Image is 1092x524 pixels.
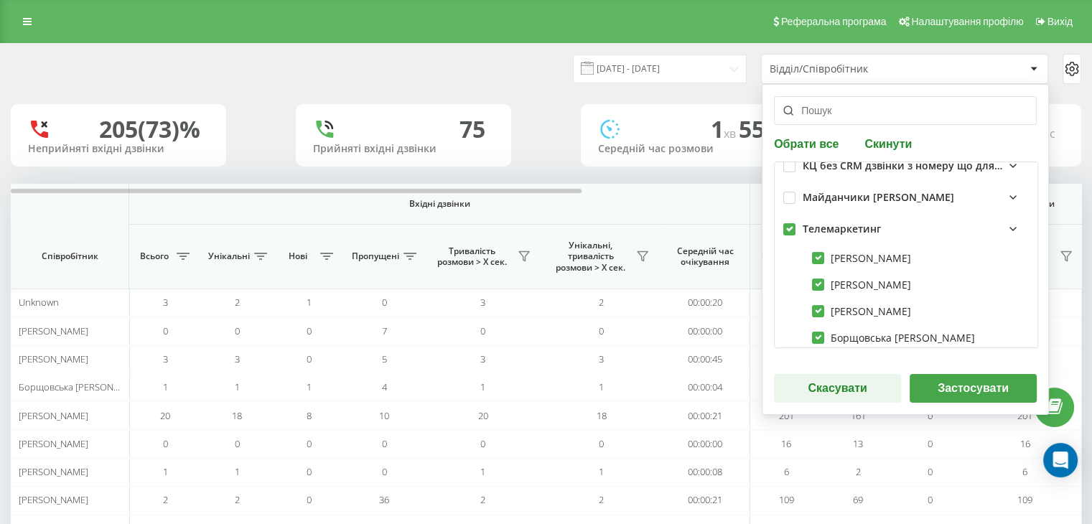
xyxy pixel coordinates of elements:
div: Майданчики [PERSON_NAME] [803,192,954,204]
span: c [1050,126,1055,141]
span: 161 [851,409,866,422]
span: 36 [379,493,389,506]
span: 3 [163,352,168,365]
span: Пропущені [352,251,399,262]
span: Тривалість розмови > Х сек. [431,245,513,268]
span: 0 [599,324,604,337]
span: 0 [928,409,933,422]
span: Вихід [1047,16,1073,27]
span: Всього [136,251,172,262]
div: Середній час розмови [598,143,779,155]
div: Прийняті вхідні дзвінки [313,143,494,155]
span: Унікальні [208,251,250,262]
label: [PERSON_NAME] [812,305,911,317]
span: 0 [480,324,485,337]
span: 3 [599,352,604,365]
span: 0 [163,437,168,450]
span: 0 [307,437,312,450]
span: хв [724,126,739,141]
span: 4 [382,380,387,393]
span: 109 [1017,493,1032,506]
span: 55 [739,113,770,144]
span: 2 [480,493,485,506]
input: Пошук [774,96,1037,125]
span: 2 [599,296,604,309]
span: 0 [928,493,933,506]
span: 20 [160,409,170,422]
button: Скасувати [774,374,901,403]
td: 00:00:45 [661,345,750,373]
span: Унікальні, тривалість розмови > Х сек. [549,240,632,273]
span: 0 [382,296,387,309]
span: 0 [235,324,240,337]
span: 1 [711,113,739,144]
td: 00:00:04 [661,373,750,401]
span: 3 [480,296,485,309]
label: [PERSON_NAME] [812,279,911,291]
span: 16 [781,437,791,450]
span: Нові [280,251,316,262]
span: Вхідні дзвінки [167,198,712,210]
span: 0 [599,437,604,450]
span: [PERSON_NAME] [19,352,88,365]
span: [PERSON_NAME] [19,409,88,422]
span: 10 [379,409,389,422]
span: 0 [307,493,312,506]
div: Відділ/Співробітник [770,63,941,75]
span: 2 [235,296,240,309]
span: 7 [382,324,387,337]
label: [PERSON_NAME] [812,252,911,264]
span: 1 [599,465,604,478]
td: 00:00:21 [661,486,750,514]
td: 00:00:00 [661,317,750,345]
span: 1 [307,380,312,393]
span: [PERSON_NAME] [19,493,88,506]
span: 1 [599,380,604,393]
span: [PERSON_NAME] [19,437,88,450]
td: 00:00:08 [661,458,750,486]
td: 00:00:20 [661,289,750,317]
span: 2 [163,493,168,506]
span: Середній час очікування [671,245,739,268]
span: 1 [480,380,485,393]
span: 3 [235,352,240,365]
span: 109 [779,493,794,506]
span: 0 [382,465,387,478]
span: 6 [1022,465,1027,478]
span: 0 [928,465,933,478]
td: 00:00:21 [661,401,750,429]
span: 1 [235,465,240,478]
span: 0 [307,324,312,337]
span: 5 [382,352,387,365]
div: Неприйняті вхідні дзвінки [28,143,209,155]
span: 2 [235,493,240,506]
span: 1 [235,380,240,393]
button: Скинути [860,136,916,150]
span: 18 [232,409,242,422]
span: 2 [599,493,604,506]
span: 201 [1017,409,1032,422]
span: 0 [163,324,168,337]
span: 2 [856,465,861,478]
span: 3 [163,296,168,309]
div: 205 (73)% [99,116,200,143]
label: Борщовська [PERSON_NAME] [812,332,975,344]
span: 3 [480,352,485,365]
span: Співробітник [23,251,116,262]
span: 13 [853,437,863,450]
div: 75 [459,116,485,143]
button: Обрати все [774,136,843,150]
span: 1 [163,380,168,393]
span: Реферальна програма [781,16,887,27]
span: 0 [307,352,312,365]
div: Телемаркетинг [803,223,881,235]
span: Налаштування профілю [911,16,1023,27]
span: 0 [928,437,933,450]
span: 16 [1020,437,1030,450]
span: 0 [235,437,240,450]
span: 201 [779,409,794,422]
td: 00:00:00 [661,430,750,458]
span: 1 [163,465,168,478]
button: Застосувати [910,374,1037,403]
span: Unknown [19,296,59,309]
